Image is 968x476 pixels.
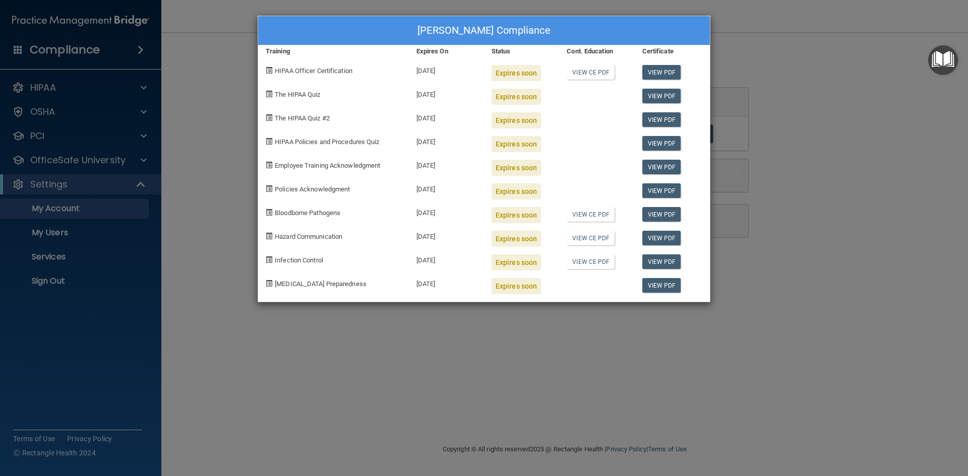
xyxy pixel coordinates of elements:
[567,65,615,80] a: View CE PDF
[492,112,541,128] div: Expires soon
[484,45,559,57] div: Status
[567,231,615,245] a: View CE PDF
[409,270,484,294] div: [DATE]
[409,105,484,128] div: [DATE]
[275,162,380,169] span: Employee Training Acknowledgment
[642,65,681,80] a: View PDF
[492,160,541,176] div: Expires soon
[492,207,541,223] div: Expires soon
[409,223,484,247] div: [DATE]
[275,256,323,264] span: Infection Control
[492,278,541,294] div: Expires soon
[492,183,541,199] div: Expires soon
[275,233,342,240] span: Hazard Communication
[409,128,484,152] div: [DATE]
[275,67,352,75] span: HIPAA Officer Certification
[642,231,681,245] a: View PDF
[492,231,541,247] div: Expires soon
[642,254,681,269] a: View PDF
[492,254,541,270] div: Expires soon
[492,89,541,105] div: Expires soon
[409,152,484,176] div: [DATE]
[642,136,681,151] a: View PDF
[409,45,484,57] div: Expires On
[567,254,615,269] a: View CE PDF
[275,209,340,217] span: Bloodborne Pathogens
[275,138,379,146] span: HIPAA Policies and Procedures Quiz
[928,45,958,75] button: Open Resource Center
[275,185,350,193] span: Policies Acknowledgment
[567,207,615,222] a: View CE PDF
[642,112,681,127] a: View PDF
[642,278,681,293] a: View PDF
[409,81,484,105] div: [DATE]
[642,207,681,222] a: View PDF
[642,160,681,174] a: View PDF
[635,45,710,57] div: Certificate
[409,57,484,81] div: [DATE]
[275,114,330,122] span: The HIPAA Quiz #2
[559,45,634,57] div: Cont. Education
[275,280,367,288] span: [MEDICAL_DATA] Preparedness
[409,247,484,270] div: [DATE]
[258,45,409,57] div: Training
[409,199,484,223] div: [DATE]
[492,136,541,152] div: Expires soon
[642,183,681,198] a: View PDF
[275,91,320,98] span: The HIPAA Quiz
[409,176,484,199] div: [DATE]
[492,65,541,81] div: Expires soon
[258,16,710,45] div: [PERSON_NAME] Compliance
[642,89,681,103] a: View PDF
